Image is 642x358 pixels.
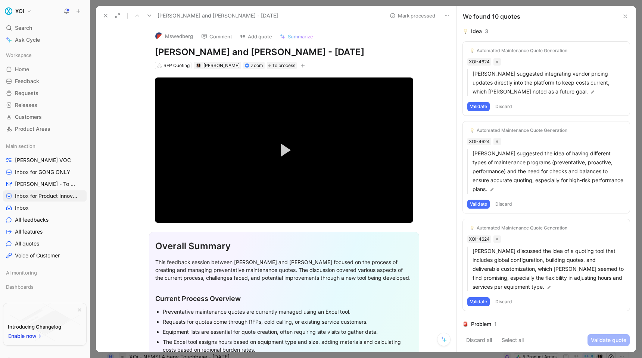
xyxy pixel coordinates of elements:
p: [PERSON_NAME] suggested integrating vendor pricing updates directly into the platform to keep cos... [473,69,625,96]
button: Validate [467,200,490,209]
button: Play Video [267,133,301,167]
button: Discard [493,200,515,209]
div: Main section[PERSON_NAME] VOCInbox for GONG ONLY[PERSON_NAME] - To ProcessInbox for Product Innov... [3,140,87,261]
img: 💡 [470,128,474,133]
h1: XOi [15,8,24,15]
button: Validate [467,297,490,306]
div: Requests for quotes come through RFPs, cold calling, or existing service customers. [163,318,413,326]
span: Search [15,23,32,32]
div: To process [267,62,297,69]
a: Releases [3,99,87,111]
a: [PERSON_NAME] - To Process [3,178,87,190]
a: All features [3,226,87,237]
div: Preventative maintenance quotes are currently managed using an Excel tool. [163,308,413,316]
div: The Excel tool assigns hours based on equipment type and size, adding materials and calculating c... [163,338,413,354]
button: Discard [493,297,515,306]
div: This feedback session between [PERSON_NAME] and [PERSON_NAME] focused on the process of creating ... [155,258,413,282]
p: [PERSON_NAME] suggested the idea of having different types of maintenance programs (preventative,... [473,149,625,194]
button: Comment [198,31,236,42]
button: 💡Automated Maintenance Quote Generation [467,224,570,232]
a: Inbox for GONG ONLY [3,167,87,178]
img: 💡 [470,48,474,53]
span: Enable now [8,332,37,340]
span: AI monitoring [6,269,37,276]
a: Home [3,64,87,75]
div: Automated Maintenance Quote Generation [477,48,567,54]
div: We found 10 quotes [463,12,520,21]
span: Feedback [15,77,39,85]
span: Dashboards [6,283,34,291]
a: Ask Cycle [3,34,87,45]
span: Workspace [6,51,32,59]
div: Zoom [251,62,263,69]
img: bg-BLZuj68n.svg [10,303,80,341]
img: XOi [5,7,12,15]
button: Enable now [8,331,43,341]
div: RFP Quoting [163,62,190,69]
a: Inbox [3,202,87,213]
div: Workspace [3,50,87,61]
span: To process [272,62,295,69]
div: Video Player [155,77,413,222]
img: 🚨 [463,321,468,327]
div: Introducing Changelog [8,322,61,331]
button: 💡Automated Maintenance Quote Generation [467,126,570,135]
span: [PERSON_NAME] VOC [15,156,71,164]
div: Automated Maintenance Quote Generation [477,225,567,231]
div: Problem [471,320,491,329]
span: Customers [15,113,42,121]
div: 3 [485,27,488,36]
button: Mark processed [386,10,439,21]
h1: [PERSON_NAME] and [PERSON_NAME] - [DATE] [155,46,413,58]
div: Dashboards [3,281,87,295]
a: Product Areas [3,123,87,134]
button: Validate [467,102,490,111]
span: Requests [15,89,38,97]
span: [PERSON_NAME] and [PERSON_NAME] - [DATE] [158,11,278,20]
div: Current Process Overview [155,294,413,304]
p: [PERSON_NAME] discussed the idea of a quoting tool that includes global configuration, building q... [473,247,625,291]
a: Inbox for Product Innovation Product Area [3,190,87,202]
span: [PERSON_NAME] [203,63,240,68]
div: Search [3,22,87,34]
span: Home [15,66,29,73]
div: 1 [494,320,497,329]
button: 💡Automated Maintenance Quote Generation [467,46,570,55]
span: Inbox [15,204,29,212]
a: Feedback [3,76,87,87]
img: avatar [196,64,200,68]
a: Customers [3,111,87,123]
img: pen.svg [546,285,552,290]
div: Main section [3,140,87,152]
span: [PERSON_NAME] - To Process [15,180,77,188]
button: Select all [498,334,527,346]
button: Discard all [463,334,495,346]
span: All quotes [15,240,39,247]
button: Discard [493,102,515,111]
div: Overall Summary [155,240,413,253]
span: Ask Cycle [15,35,40,44]
span: Product Areas [15,125,50,133]
a: Voice of Customer [3,250,87,261]
span: Inbox for Product Innovation Product Area [15,192,79,200]
div: AI monitoring [3,267,87,281]
span: Voice of Customer [15,252,60,259]
span: All feedbacks [15,216,49,224]
img: 💡 [463,29,468,34]
img: pen.svg [489,187,495,192]
div: Automated Maintenance Quote Generation [477,127,567,133]
div: Equipment lists are essential for quote creation, often requiring site visits to gather data. [163,328,413,336]
a: Requests [3,88,87,99]
div: Dashboards [3,281,87,292]
img: 💡 [470,226,474,230]
span: All features [15,228,43,235]
button: Add quote [236,31,275,42]
span: Main section [6,142,35,150]
a: All quotes [3,238,87,249]
img: logo [155,32,163,40]
span: Releases [15,101,37,109]
span: Summarize [288,33,313,40]
button: Summarize [276,31,317,42]
a: All feedbacks [3,214,87,225]
button: Validate quote [588,334,630,346]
